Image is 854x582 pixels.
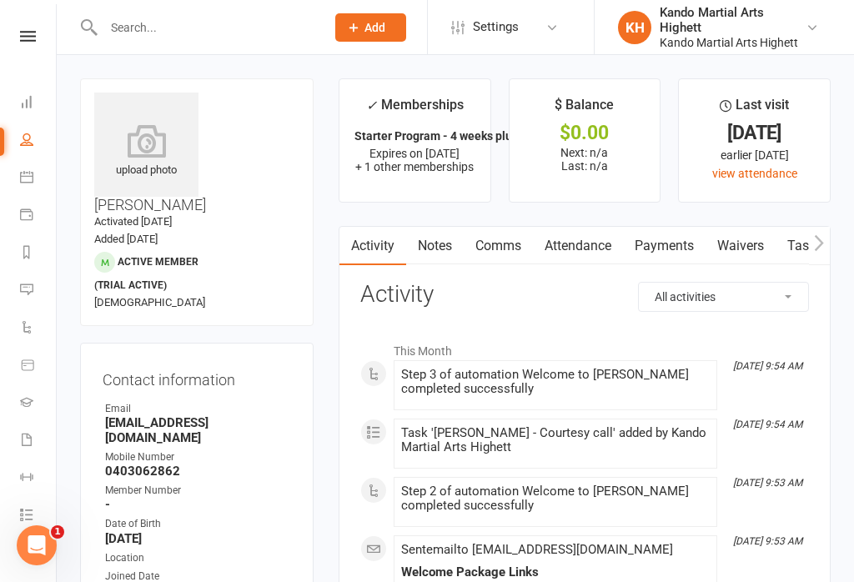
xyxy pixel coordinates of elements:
a: Reports [20,235,58,273]
div: Welcome Package Links [401,565,710,579]
a: Activity [339,227,406,265]
a: Comms [464,227,533,265]
div: Kando Martial Arts Highett [660,5,806,35]
div: Kando Martial Arts Highett [660,35,806,50]
div: Last visit [720,94,789,124]
div: [DATE] [694,124,815,142]
i: ✓ [366,98,377,113]
span: Sent email to [EMAIL_ADDRESS][DOMAIN_NAME] [401,542,673,557]
span: Active member (trial active) [94,256,198,291]
strong: [EMAIL_ADDRESS][DOMAIN_NAME] [105,415,291,445]
a: Attendance [533,227,623,265]
strong: 0403062862 [105,464,291,479]
span: Settings [473,8,519,46]
a: Calendar [20,160,58,198]
div: Date of Birth [105,516,291,532]
a: Payments [623,227,706,265]
time: Added [DATE] [94,233,158,245]
div: $0.00 [525,124,646,142]
a: Dashboard [20,85,58,123]
div: Member Number [105,483,291,499]
a: Waivers [706,227,776,265]
iframe: Intercom live chat [17,525,57,565]
strong: [DATE] [105,531,291,546]
i: [DATE] 9:54 AM [733,360,802,372]
a: Payments [20,198,58,235]
div: earlier [DATE] [694,146,815,164]
a: view attendance [712,167,797,180]
a: Notes [406,227,464,265]
i: [DATE] 9:53 AM [733,535,802,547]
div: KH [618,11,651,44]
div: Mobile Number [105,449,291,465]
strong: - [105,497,291,512]
div: Memberships [366,94,464,125]
input: Search... [98,16,314,39]
div: Step 2 of automation Welcome to [PERSON_NAME] completed successfully [401,484,710,513]
div: upload photo [94,124,198,179]
span: 1 [51,525,64,539]
div: Task '[PERSON_NAME] - Courtesy call' added by Kando Martial Arts Highett [401,426,710,454]
a: Product Sales [20,348,58,385]
i: [DATE] 9:53 AM [733,477,802,489]
button: Add [335,13,406,42]
time: Activated [DATE] [94,215,172,228]
li: This Month [360,334,809,360]
span: Expires on [DATE] [369,147,460,160]
h3: Activity [360,282,809,308]
div: Step 3 of automation Welcome to [PERSON_NAME] completed successfully [401,368,710,396]
div: Location [105,550,291,566]
strong: Starter Program - 4 weeks plus uniform [354,129,562,143]
div: $ Balance [555,94,614,124]
span: [DEMOGRAPHIC_DATA] [94,296,205,309]
span: + 1 other memberships [355,160,474,173]
a: Tasks [776,227,834,265]
a: People [20,123,58,160]
span: Add [364,21,385,34]
p: Next: n/a Last: n/a [525,146,646,173]
i: [DATE] 9:54 AM [733,419,802,430]
div: Email [105,401,291,417]
h3: [PERSON_NAME] [94,93,299,213]
h3: Contact information [103,365,291,389]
